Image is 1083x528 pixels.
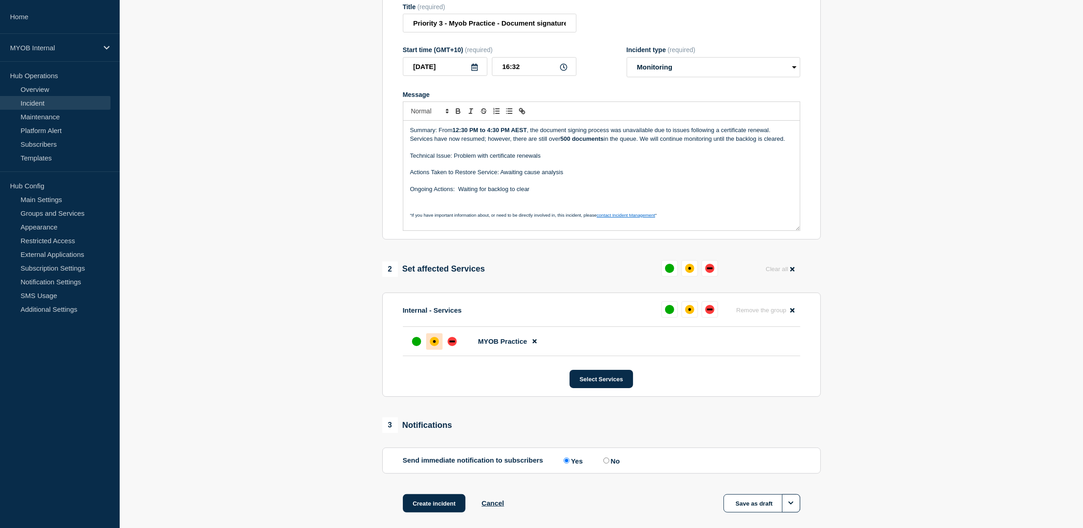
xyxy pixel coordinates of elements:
input: Title [403,14,576,32]
span: " [655,213,656,218]
label: Yes [561,456,583,465]
p: MYOB Internal [10,44,98,52]
strong: 12:30 PM to 4:30 PM AEST [453,127,527,133]
div: affected [685,305,694,314]
div: down [705,305,714,314]
select: Incident type [627,57,800,77]
span: "If you have important information about, or need to be directly involved in, this incident, please [410,213,597,218]
div: Set affected Services [382,261,485,277]
p: Ongoing Actions: Waiting for backlog to clear [410,185,793,193]
div: up [665,264,674,273]
input: No [603,458,609,464]
button: up [661,301,678,318]
p: Send immediate notification to subscribers [403,456,544,465]
p: Technical Issue: Problem with certificate renewals [410,152,793,160]
button: down [702,301,718,318]
button: Options [782,494,800,512]
span: 3 [382,417,398,433]
button: Toggle strikethrough text [477,106,490,117]
input: Yes [564,458,570,464]
span: (required) [668,46,696,53]
div: Incident type [627,46,800,53]
input: HH:MM [492,57,576,76]
button: affected [681,301,698,318]
div: Notifications [382,417,452,433]
p: Actions Taken to Restore Service: Awaiting cause analysis [410,168,793,176]
div: up [665,305,674,314]
button: Toggle link [516,106,528,117]
a: contact Incident Management [597,213,655,218]
button: Toggle bold text [452,106,465,117]
div: up [412,337,421,346]
div: Send immediate notification to subscribers [403,456,800,465]
span: (required) [465,46,493,53]
strong: 500 documents [560,135,604,142]
button: down [702,260,718,277]
p: Summary: From , the document signing process was unavailable due to issues following a certificat... [410,126,793,143]
div: down [705,264,714,273]
button: Save as draft [724,494,800,512]
div: Start time (GMT+10) [403,46,576,53]
div: Message [403,91,800,98]
div: down [448,337,457,346]
span: MYOB Practice [478,337,528,345]
button: Select Services [570,370,633,388]
span: 2 [382,261,398,277]
span: Remove the group [736,307,787,314]
span: (required) [417,3,445,11]
button: Create incident [403,494,466,512]
button: Toggle ordered list [490,106,503,117]
div: Title [403,3,576,11]
div: affected [430,337,439,346]
span: Font size [407,106,452,117]
button: affected [681,260,698,277]
button: Cancel [481,499,504,507]
div: affected [685,264,694,273]
button: Toggle bulleted list [503,106,516,117]
button: Remove the group [731,301,800,319]
button: Toggle italic text [465,106,477,117]
p: Internal - Services [403,306,462,314]
div: Message [403,121,800,230]
input: YYYY-MM-DD [403,57,487,76]
button: Clear all [760,260,800,278]
button: up [661,260,678,277]
label: No [601,456,620,465]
